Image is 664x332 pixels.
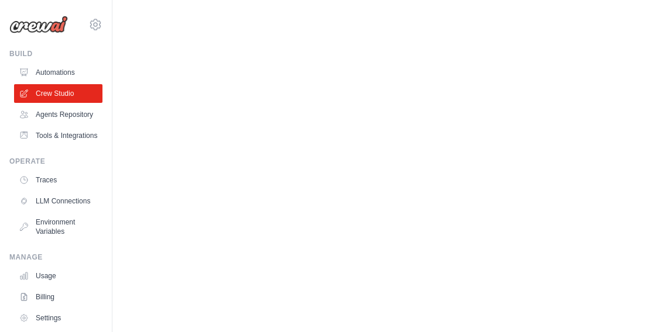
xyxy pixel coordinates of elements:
div: Manage [9,253,102,262]
img: Logo [9,16,68,33]
div: Operate [9,157,102,166]
a: Environment Variables [14,213,102,241]
a: Automations [14,63,102,82]
a: LLM Connections [14,192,102,210]
a: Billing [14,288,102,306]
a: Traces [14,171,102,189]
a: Agents Repository [14,105,102,124]
a: Usage [14,267,102,285]
a: Settings [14,309,102,327]
a: Crew Studio [14,84,102,103]
div: Build [9,49,102,58]
a: Tools & Integrations [14,126,102,145]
